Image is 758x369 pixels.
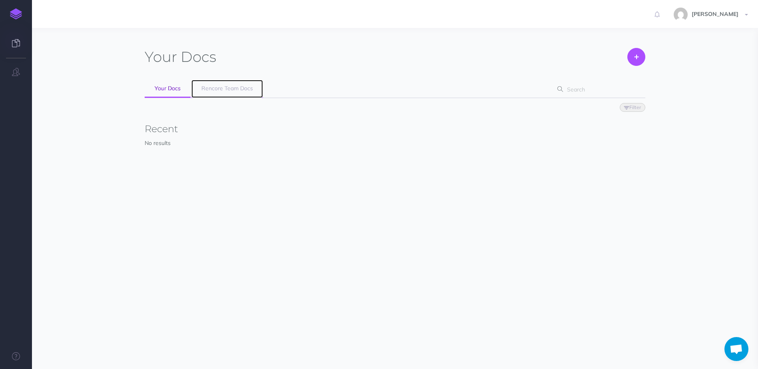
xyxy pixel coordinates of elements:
h1: Docs [145,48,216,66]
img: 25b9847aac5dbfcd06a786ee14657274.jpg [674,8,688,22]
input: Search [565,82,633,97]
a: Your Docs [145,80,191,98]
p: No results [145,139,645,147]
button: Filter [620,103,645,112]
span: Rencore Team Docs [201,85,253,92]
img: logo-mark.svg [10,8,22,20]
span: Your Docs [155,85,181,92]
span: [PERSON_NAME] [688,10,742,18]
a: Rencore Team Docs [191,80,263,98]
a: Open chat [724,337,748,361]
h3: Recent [145,124,645,134]
span: Your [145,48,177,65]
